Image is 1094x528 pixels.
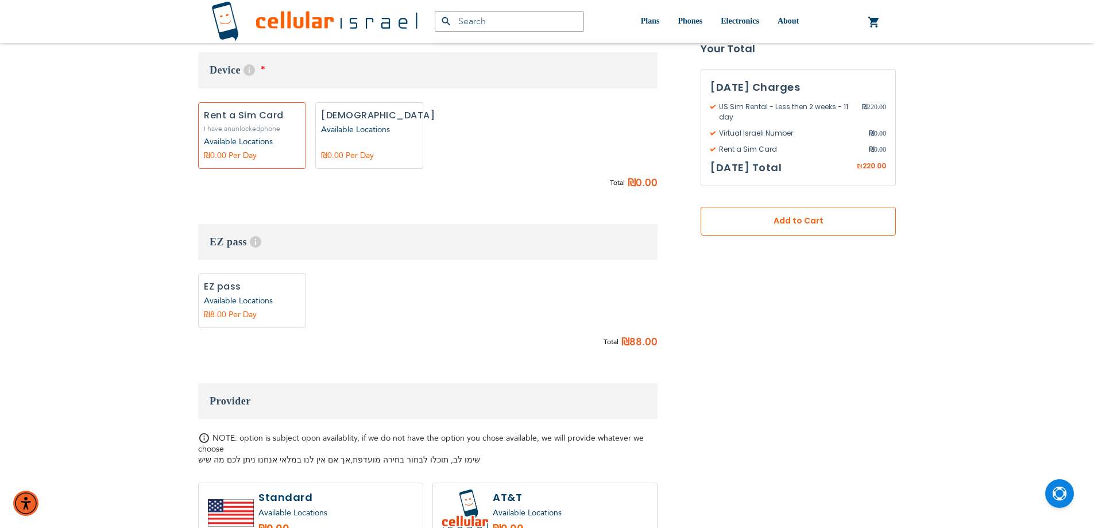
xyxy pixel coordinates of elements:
span: Plans [641,17,660,25]
span: 220.00 [863,161,886,171]
span: Total [604,336,618,348]
span: Help [243,64,255,76]
span: US Sim Rental - Less then 2 weeks - 11 day [710,102,862,122]
span: 0.00 [869,128,886,138]
span: 88.00 [629,334,658,351]
span: ₪ [869,144,874,155]
span: ₪ [862,102,867,112]
span: About [778,17,799,25]
button: Add to Cart [701,207,896,236]
span: NOTE: option is subject opon availablity, if we do not have the option you chose available, we wi... [198,433,644,465]
span: Total [610,177,625,189]
span: 0.00 [636,175,658,192]
strong: Your Total [701,40,896,57]
h3: Device [198,52,658,88]
a: Available Locations [204,136,273,147]
span: Electronics [721,17,759,25]
h3: [DATE] Total [710,159,782,176]
a: Available Locations [321,124,390,135]
span: Phones [678,17,702,25]
span: 220.00 [862,102,886,122]
img: Cellular Israel Logo [211,1,418,42]
a: Available Locations [258,507,327,518]
span: Provider [210,395,251,407]
div: Accessibility Menu [13,491,38,516]
span: Help [250,236,261,248]
span: ₪ [621,334,629,351]
span: 0.00 [869,144,886,155]
a: Available Locations [493,507,562,518]
input: Search [435,11,584,32]
h3: [DATE] Charges [710,79,886,96]
span: ₪ [628,175,636,192]
span: ₪ [856,161,863,172]
span: ₪ [869,128,874,138]
span: Add to Cart [739,215,858,228]
h3: EZ pass [198,224,658,260]
span: Virtual Israeli Number [710,128,869,138]
a: Available Locations [204,295,273,306]
span: Rent a Sim Card [710,144,869,155]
